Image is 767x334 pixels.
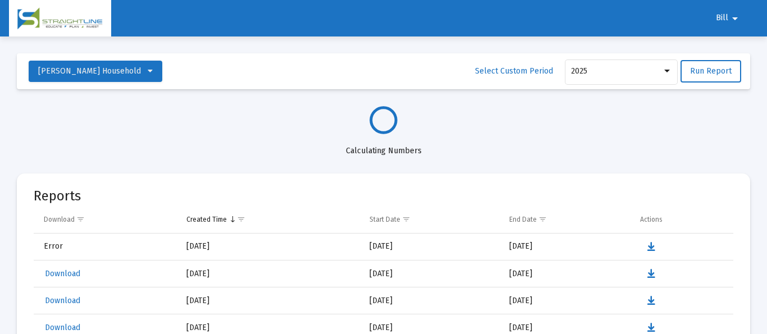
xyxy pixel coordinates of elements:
[44,241,63,251] span: Error
[369,215,400,224] div: Start Date
[179,206,362,233] td: Column Created Time
[362,287,501,314] td: [DATE]
[702,7,755,29] button: Bill
[45,323,80,332] span: Download
[362,234,501,260] td: [DATE]
[186,322,354,333] div: [DATE]
[501,260,632,287] td: [DATE]
[690,66,732,76] span: Run Report
[76,215,85,223] span: Show filter options for column 'Download'
[501,234,632,260] td: [DATE]
[45,269,80,278] span: Download
[186,215,227,224] div: Created Time
[571,66,587,76] span: 2025
[17,134,750,157] div: Calculating Numbers
[475,66,553,76] span: Select Custom Period
[186,295,354,306] div: [DATE]
[45,296,80,305] span: Download
[34,206,179,233] td: Column Download
[501,287,632,314] td: [DATE]
[186,268,354,280] div: [DATE]
[509,215,537,224] div: End Date
[29,61,162,82] button: [PERSON_NAME] Household
[640,215,663,224] div: Actions
[681,60,741,83] button: Run Report
[362,260,501,287] td: [DATE]
[501,206,632,233] td: Column End Date
[44,215,75,224] div: Download
[716,13,728,23] span: Bill
[402,215,410,223] span: Show filter options for column 'Start Date'
[34,190,81,202] mat-card-title: Reports
[237,215,245,223] span: Show filter options for column 'Created Time'
[186,241,354,252] div: [DATE]
[538,215,547,223] span: Show filter options for column 'End Date'
[38,66,141,76] span: [PERSON_NAME] Household
[17,7,103,30] img: Dashboard
[728,7,742,30] mat-icon: arrow_drop_down
[632,206,733,233] td: Column Actions
[362,206,501,233] td: Column Start Date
